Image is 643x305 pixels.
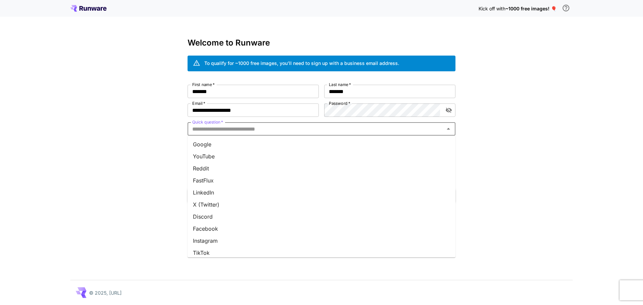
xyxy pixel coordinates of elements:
li: FastFlux [188,174,455,186]
label: First name [192,82,215,87]
button: Close [444,124,453,134]
button: In order to qualify for free credit, you need to sign up with a business email address and click ... [559,1,573,15]
li: TikTok [188,247,455,259]
h3: Welcome to Runware [188,38,455,48]
li: LinkedIn [188,186,455,199]
li: YouTube [188,150,455,162]
li: X (Twitter) [188,199,455,211]
label: Password [329,100,350,106]
button: toggle password visibility [443,104,455,116]
label: Email [192,100,205,106]
span: ~1000 free images! 🎈 [505,6,557,11]
li: Instagram [188,235,455,247]
span: Kick off with [479,6,505,11]
li: Discord [188,211,455,223]
label: Quick question [192,119,223,125]
p: © 2025, [URL] [89,289,122,296]
li: Reddit [188,162,455,174]
li: Facebook [188,223,455,235]
label: Last name [329,82,351,87]
li: Google [188,138,455,150]
div: To qualify for ~1000 free images, you’ll need to sign up with a business email address. [204,60,399,67]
